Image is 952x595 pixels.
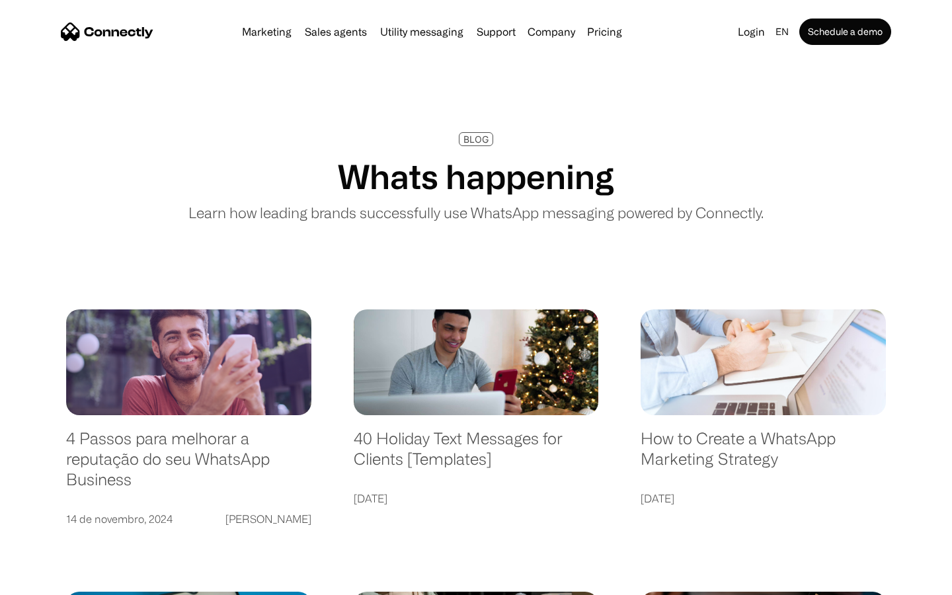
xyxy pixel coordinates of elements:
div: Company [528,22,575,41]
div: [DATE] [641,489,674,508]
div: en [775,22,789,41]
a: Login [733,22,770,41]
a: 4 Passos para melhorar a reputação do seu WhatsApp Business [66,428,311,502]
div: [PERSON_NAME] [225,510,311,528]
p: Learn how leading brands successfully use WhatsApp messaging powered by Connectly. [188,202,764,223]
aside: Language selected: English [13,572,79,590]
a: Support [471,26,521,37]
div: BLOG [463,134,489,144]
div: [DATE] [354,489,387,508]
ul: Language list [26,572,79,590]
a: Sales agents [299,26,372,37]
div: 14 de novembro, 2024 [66,510,173,528]
a: 40 Holiday Text Messages for Clients [Templates] [354,428,599,482]
a: Pricing [582,26,627,37]
a: Marketing [237,26,297,37]
a: How to Create a WhatsApp Marketing Strategy [641,428,886,482]
a: Schedule a demo [799,19,891,45]
a: Utility messaging [375,26,469,37]
h1: Whats happening [338,157,614,196]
